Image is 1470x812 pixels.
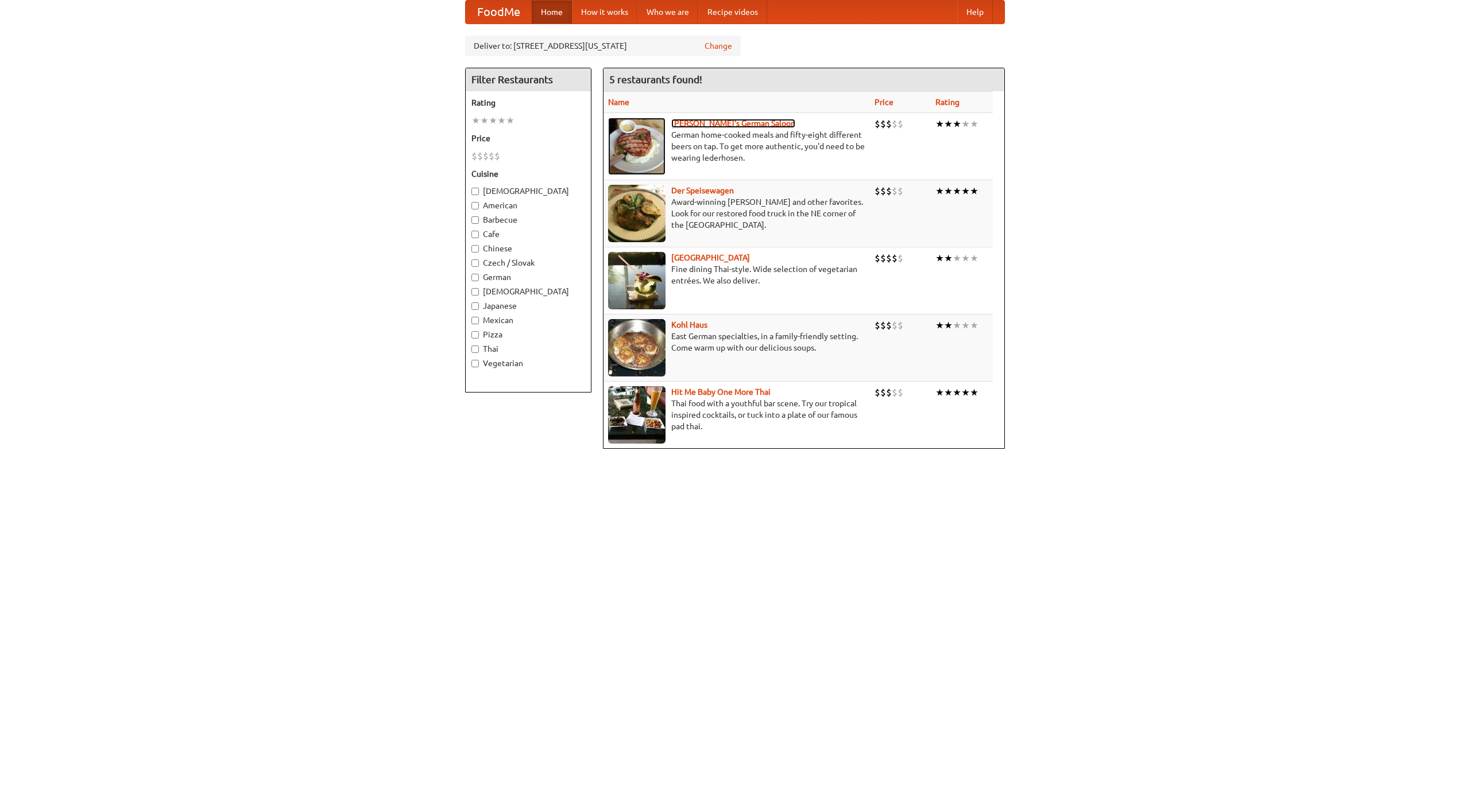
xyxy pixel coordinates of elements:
li: $ [875,386,880,399]
li: ★ [961,118,970,130]
li: $ [898,386,903,399]
label: Cafe [471,228,585,240]
li: ★ [944,319,953,332]
li: $ [880,319,886,332]
input: American [471,202,479,209]
input: Mexican [471,317,479,324]
a: [GEOGRAPHIC_DATA] [671,253,750,262]
li: $ [892,185,898,197]
label: [DEMOGRAPHIC_DATA] [471,286,585,297]
a: Who we are [637,1,698,24]
input: [DEMOGRAPHIC_DATA] [471,188,479,195]
input: Thai [471,345,479,353]
li: ★ [935,252,944,265]
input: Cafe [471,231,479,238]
li: ★ [953,319,961,332]
li: ★ [953,118,961,130]
p: Thai food with a youthful bar scene. Try our tropical inspired cocktails, or tuck into a plate of... [608,398,865,432]
li: ★ [935,185,944,197]
label: [DEMOGRAPHIC_DATA] [471,185,585,197]
li: $ [483,150,489,162]
a: Name [608,98,629,107]
li: $ [494,150,500,162]
li: ★ [970,252,978,265]
a: [PERSON_NAME]'s German Saloon [671,119,795,128]
img: satay.jpg [608,252,666,309]
li: $ [898,185,903,197]
a: Price [875,98,893,107]
input: Vegetarian [471,360,479,367]
li: $ [892,319,898,332]
input: German [471,274,479,281]
label: Barbecue [471,214,585,226]
li: ★ [935,118,944,130]
div: Deliver to: [STREET_ADDRESS][US_STATE] [465,36,741,56]
li: ★ [961,319,970,332]
li: $ [489,150,494,162]
a: How it works [572,1,637,24]
p: East German specialties, in a family-friendly setting. Come warm up with our delicious soups. [608,331,865,353]
li: ★ [935,319,944,332]
li: ★ [935,386,944,399]
li: $ [880,118,886,130]
label: Pizza [471,329,585,340]
li: $ [880,386,886,399]
li: $ [471,150,477,162]
li: ★ [480,114,489,127]
li: $ [880,185,886,197]
label: Chinese [471,243,585,254]
li: ★ [489,114,497,127]
p: Fine dining Thai-style. Wide selection of vegetarian entrées. We also deliver. [608,263,865,286]
li: $ [886,252,892,265]
label: Czech / Slovak [471,257,585,269]
li: ★ [970,118,978,130]
li: $ [898,118,903,130]
a: Kohl Haus [671,320,707,329]
a: FoodMe [466,1,532,24]
li: ★ [953,252,961,265]
h5: Rating [471,97,585,108]
img: kohlhaus.jpg [608,319,666,376]
li: $ [875,185,880,197]
label: Thai [471,343,585,355]
li: ★ [506,114,514,127]
li: $ [892,252,898,265]
li: ★ [944,386,953,399]
a: Der Speisewagen [671,186,734,195]
label: American [471,200,585,211]
label: Japanese [471,300,585,312]
li: $ [875,252,880,265]
img: babythai.jpg [608,386,666,444]
p: Award-winning [PERSON_NAME] and other favorites. Look for our restored food truck in the NE corne... [608,196,865,231]
a: Recipe videos [698,1,767,24]
p: German home-cooked meals and fifty-eight different beers on tap. To get more authentic, you'd nee... [608,129,865,164]
h5: Price [471,133,585,144]
li: $ [886,386,892,399]
li: $ [898,252,903,265]
li: ★ [944,252,953,265]
a: Help [957,1,993,24]
a: Hit Me Baby One More Thai [671,387,771,397]
li: $ [886,118,892,130]
li: ★ [497,114,506,127]
li: $ [875,319,880,332]
li: ★ [471,114,480,127]
input: Pizza [471,331,479,339]
li: ★ [970,319,978,332]
input: [DEMOGRAPHIC_DATA] [471,288,479,296]
li: $ [875,118,880,130]
li: ★ [944,118,953,130]
h5: Cuisine [471,168,585,180]
li: ★ [961,252,970,265]
li: ★ [961,386,970,399]
img: esthers.jpg [608,118,666,175]
img: speisewagen.jpg [608,185,666,242]
input: Chinese [471,245,479,252]
li: $ [880,252,886,265]
li: ★ [970,386,978,399]
li: $ [477,150,483,162]
li: ★ [953,185,961,197]
a: Home [532,1,572,24]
